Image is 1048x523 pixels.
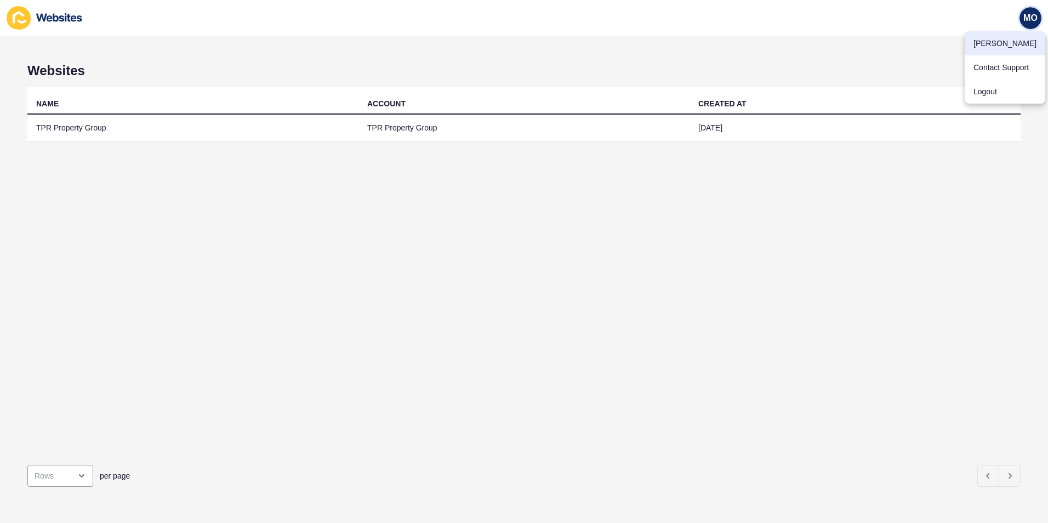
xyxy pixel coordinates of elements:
[965,55,1045,79] a: Contact Support
[358,115,690,141] td: TPR Property Group
[965,31,1045,55] a: [PERSON_NAME]
[27,63,1021,78] h1: Websites
[1023,13,1038,24] span: MO
[698,98,747,109] div: CREATED AT
[367,98,406,109] div: ACCOUNT
[100,470,130,481] span: per page
[690,115,1021,141] td: [DATE]
[27,115,358,141] td: TPR Property Group
[36,98,59,109] div: NAME
[965,79,1045,104] a: Logout
[27,465,93,487] div: open menu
